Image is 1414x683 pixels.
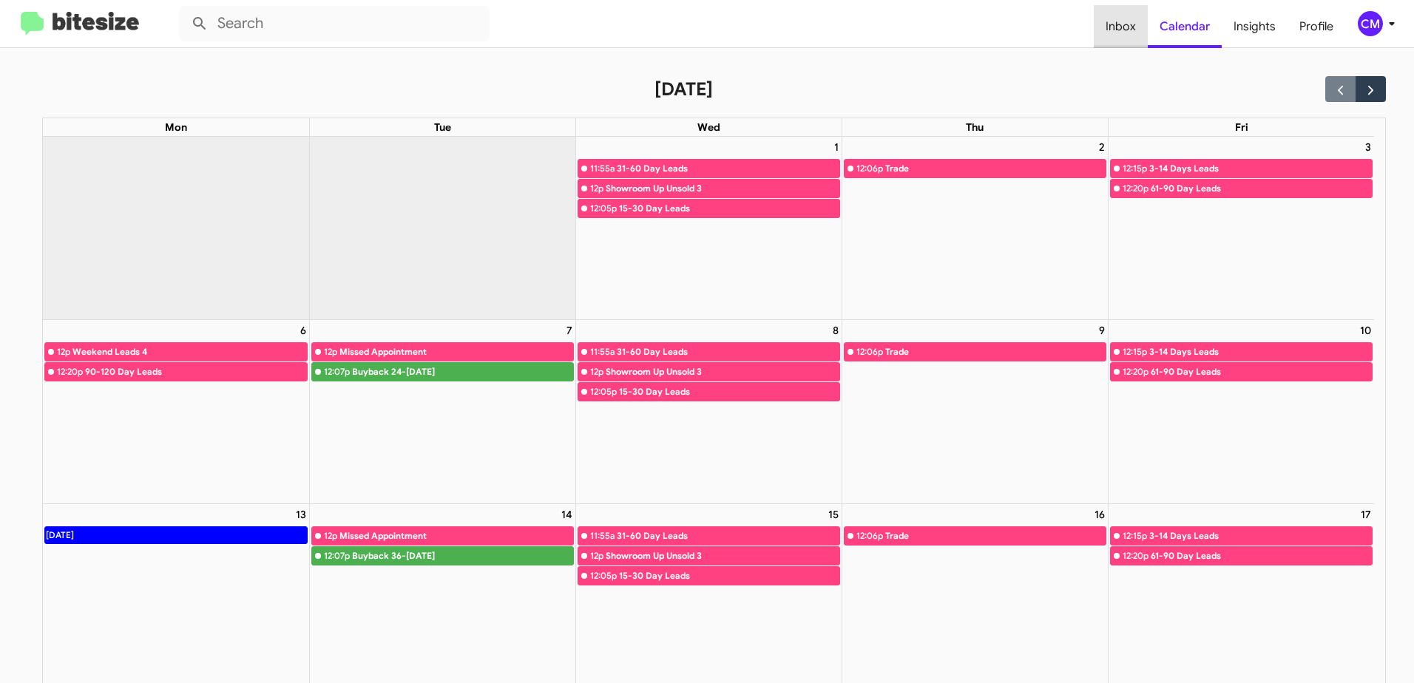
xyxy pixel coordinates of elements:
div: Missed Appointment [339,529,573,543]
a: October 8, 2025 [830,320,842,341]
div: Missed Appointment [339,344,573,359]
div: 31-60 Day Leads [617,529,839,543]
div: Showroom Up Unsold 3 [606,548,839,563]
a: October 2, 2025 [1096,137,1108,157]
a: Wednesday [694,118,723,136]
div: Showroom Up Unsold 3 [606,364,839,379]
div: 12:07p [324,364,350,379]
div: Weekend Leads 4 [72,344,307,359]
a: Calendar [1148,5,1222,48]
div: 11:55a [590,344,615,359]
td: October 8, 2025 [575,320,842,504]
div: 12:07p [324,548,350,563]
button: Next month [1356,76,1386,102]
button: CM [1345,11,1398,36]
td: October 6, 2025 [43,320,309,504]
div: 12p [324,529,337,543]
div: CM [1358,11,1383,36]
td: October 3, 2025 [1108,137,1374,320]
div: 12:06p [856,161,883,176]
a: October 9, 2025 [1096,320,1108,341]
div: 12:06p [856,529,883,543]
button: Previous month [1325,76,1356,102]
td: October 9, 2025 [842,320,1108,504]
a: October 6, 2025 [297,320,309,341]
div: 12p [590,181,603,196]
div: 15-30 Day Leads [619,568,839,583]
a: Monday [162,118,190,136]
div: Buyback 36-[DATE] [352,548,573,563]
div: 11:55a [590,161,615,176]
a: Profile [1288,5,1345,48]
div: 31-60 Day Leads [617,344,839,359]
div: 12p [324,344,337,359]
div: 12:05p [590,568,617,583]
div: 31-60 Day Leads [617,161,839,176]
div: 12:05p [590,201,617,216]
a: Inbox [1094,5,1148,48]
a: October 14, 2025 [558,504,575,525]
div: 3-14 Days Leads [1149,344,1373,359]
a: October 16, 2025 [1092,504,1108,525]
div: 12p [590,548,603,563]
a: October 15, 2025 [825,504,842,525]
div: 12p [57,344,70,359]
div: 3-14 Days Leads [1149,161,1373,176]
a: Insights [1222,5,1288,48]
div: Trade [885,161,1106,176]
div: 12:15p [1123,529,1147,543]
div: Trade [885,344,1106,359]
input: Search [179,6,490,41]
div: 12:20p [57,364,83,379]
div: 15-30 Day Leads [619,384,839,399]
td: October 1, 2025 [575,137,842,320]
a: Tuesday [431,118,454,136]
div: 15-30 Day Leads [619,201,839,216]
div: 12p [590,364,603,379]
td: October 2, 2025 [842,137,1108,320]
div: Showroom Up Unsold 3 [606,181,839,196]
a: Thursday [963,118,987,136]
div: 90-120 Day Leads [85,364,307,379]
a: October 7, 2025 [564,320,575,341]
div: Buyback 24-[DATE] [352,364,573,379]
div: 61-90 Day Leads [1151,548,1373,563]
div: 12:15p [1123,344,1147,359]
div: [DATE] [45,527,75,543]
div: 12:05p [590,384,617,399]
div: 12:20p [1123,181,1149,196]
div: Trade [885,529,1106,543]
a: October 10, 2025 [1357,320,1374,341]
div: 12:06p [856,344,883,359]
td: October 10, 2025 [1108,320,1374,504]
a: October 13, 2025 [293,504,309,525]
div: 12:15p [1123,161,1147,176]
h2: [DATE] [654,78,713,101]
a: Friday [1232,118,1251,136]
a: October 17, 2025 [1358,504,1374,525]
div: 61-90 Day Leads [1151,364,1373,379]
a: October 1, 2025 [831,137,842,157]
td: October 7, 2025 [309,320,575,504]
div: 11:55a [590,529,615,543]
div: 3-14 Days Leads [1149,529,1373,543]
div: 61-90 Day Leads [1151,181,1373,196]
div: 12:20p [1123,548,1149,563]
div: 12:20p [1123,364,1149,379]
a: October 3, 2025 [1362,137,1374,157]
